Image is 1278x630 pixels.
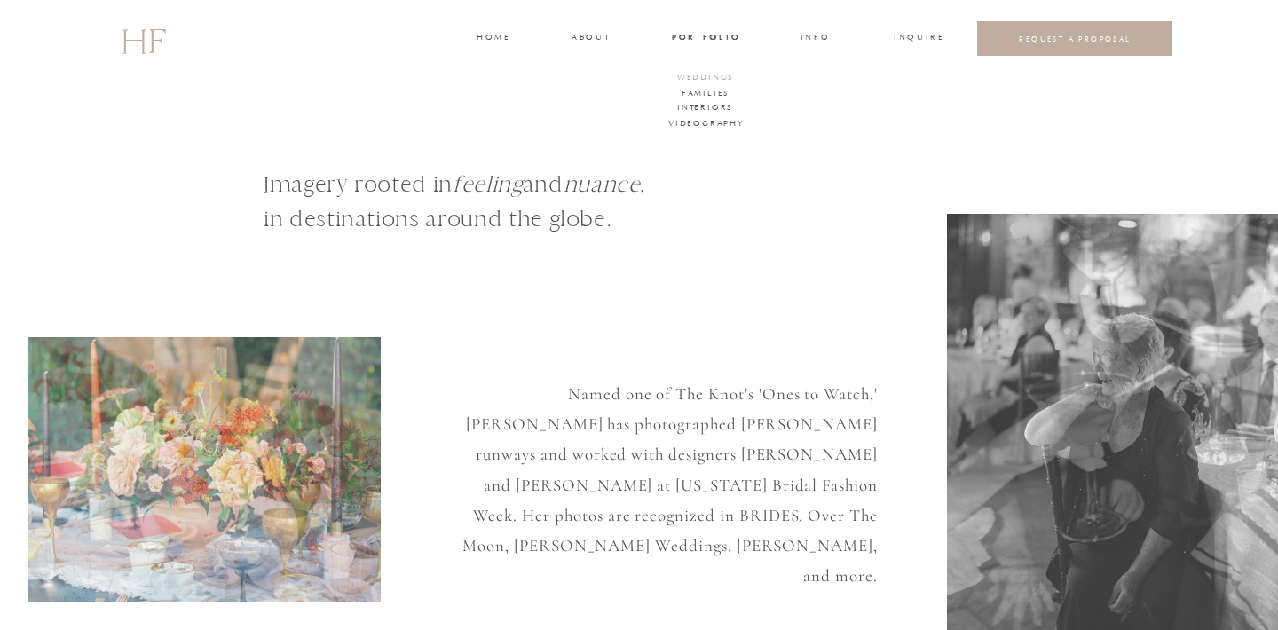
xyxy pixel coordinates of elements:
a: HF [121,13,165,65]
a: FAMILIES [679,87,732,103]
a: portfolio [672,31,738,47]
a: WEDDINGS [674,71,737,87]
a: VIDEOGRAPHY [668,117,738,133]
i: nuance [564,170,641,198]
a: REQUEST A PROPOSAL [991,34,1159,43]
p: Named one of The Knot's 'Ones to Watch,' [PERSON_NAME] has photographed [PERSON_NAME] runways and... [447,379,878,562]
a: INFO [799,31,832,47]
i: feeling [453,170,523,198]
a: INQUIRE [894,31,942,47]
h1: Imagery rooted in and , in destinations around the globe. [264,167,743,261]
a: about [572,31,609,47]
a: home [477,31,509,47]
a: Interiors [677,101,730,117]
